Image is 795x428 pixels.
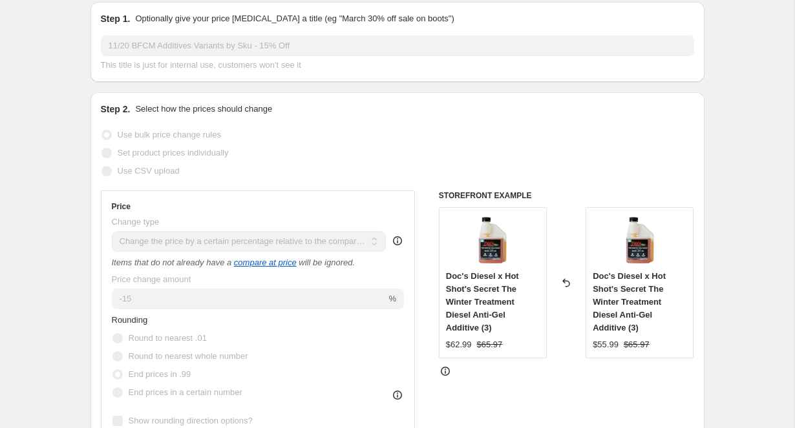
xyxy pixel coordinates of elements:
span: % [388,294,396,303]
strike: $65.97 [477,338,503,351]
span: End prices in .99 [129,369,191,379]
span: Price change amount [112,274,191,284]
i: Items that do not already have a [112,258,232,267]
div: $62.99 [446,338,472,351]
h2: Step 2. [101,103,131,116]
img: DWT16_01_fca33290-4238-44aa-8de8-add65c29ee20_80x.png [467,214,518,266]
span: Rounding [112,315,148,325]
span: Doc's Diesel x Hot Shot's Secret The Winter Treatment Diesel Anti-Gel Additive (3) [446,271,519,332]
span: Show rounding direction options? [129,416,253,425]
i: will be ignored. [299,258,355,267]
div: help [391,234,404,247]
input: 30% off holiday sale [101,36,694,56]
img: DWT16_01_fca33290-4238-44aa-8de8-add65c29ee20_80x.png [614,214,666,266]
span: Round to nearest whole number [129,351,248,361]
span: Doc's Diesel x Hot Shot's Secret The Winter Treatment Diesel Anti-Gel Additive (3) [593,271,666,332]
h3: Price [112,201,131,212]
strike: $65.97 [624,338,650,351]
div: $55.99 [593,338,619,351]
span: Set product prices individually [118,148,229,158]
span: Use bulk price change rules [118,130,221,139]
button: compare at price [234,258,297,267]
span: Use CSV upload [118,166,180,176]
span: Change type [112,217,160,227]
span: End prices in a certain number [129,387,242,397]
span: Round to nearest .01 [129,333,207,343]
p: Optionally give your price [MEDICAL_DATA] a title (eg "March 30% off sale on boots") [135,12,454,25]
input: -20 [112,289,387,309]
p: Select how the prices should change [135,103,272,116]
span: This title is just for internal use, customers won't see it [101,60,301,70]
h6: STOREFRONT EXAMPLE [439,190,694,201]
h2: Step 1. [101,12,131,25]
